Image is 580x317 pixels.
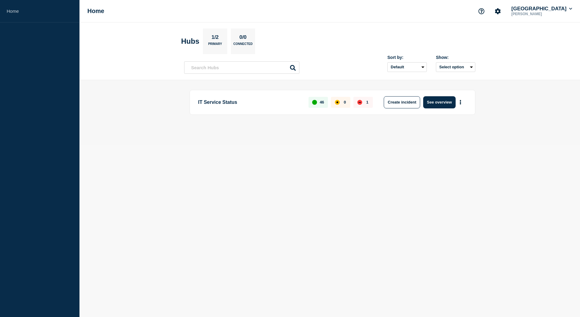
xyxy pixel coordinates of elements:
p: [PERSON_NAME] [510,12,573,16]
p: 0 [344,100,346,104]
p: 1 [366,100,368,104]
p: Primary [208,42,222,49]
p: Connected [233,42,252,49]
p: 0/0 [237,34,249,42]
p: 1/2 [209,34,221,42]
button: Support [475,5,488,18]
div: down [357,100,362,105]
select: Sort by [387,62,427,72]
button: [GEOGRAPHIC_DATA] [510,6,573,12]
button: Create incident [384,96,420,108]
div: Sort by: [387,55,427,60]
div: up [312,100,317,105]
p: IT Service Status [198,96,302,108]
div: Show: [436,55,475,60]
button: More actions [457,97,464,108]
button: See overview [423,96,455,108]
h2: Hubs [181,37,199,46]
button: Select option [436,62,475,72]
h1: Home [87,8,104,15]
button: Account settings [491,5,504,18]
div: affected [335,100,340,105]
p: 46 [320,100,324,104]
input: Search Hubs [184,61,299,74]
